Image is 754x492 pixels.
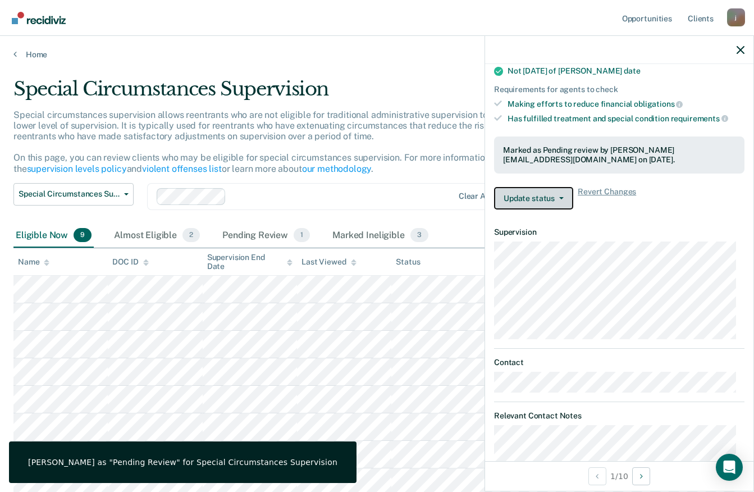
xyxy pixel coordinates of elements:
a: our methodology [302,163,372,174]
span: 3 [410,228,428,243]
span: 1 [294,228,310,243]
img: Recidiviz [12,12,66,24]
span: obligations [634,99,683,108]
span: requirements [671,114,728,123]
span: Revert Changes [578,187,636,209]
div: Marked as Pending review by [PERSON_NAME][EMAIL_ADDRESS][DOMAIN_NAME] on [DATE]. [503,145,735,165]
button: Next Opportunity [632,467,650,485]
span: Special Circumstances Supervision [19,189,120,199]
span: 9 [74,228,92,243]
div: j [727,8,745,26]
div: Not [DATE] of [PERSON_NAME] [508,66,744,76]
dt: Supervision [494,227,744,237]
button: Previous Opportunity [588,467,606,485]
p: Special circumstances supervision allows reentrants who are not eligible for traditional administ... [13,110,565,174]
button: Update status [494,187,573,209]
div: Pending Review [220,224,312,248]
a: supervision levels policy [27,163,127,174]
div: Eligible Now [13,224,94,248]
div: DOC ID [112,257,148,267]
div: Almost Eligible [112,224,202,248]
div: Open Intercom Messenger [716,454,743,481]
dt: Relevant Contact Notes [494,411,744,421]
a: Home [13,49,741,60]
span: date [624,66,640,75]
div: Name [18,257,49,267]
div: Supervision End Date [207,253,293,272]
div: Clear agents [459,192,506,201]
div: 1 / 10 [485,461,753,491]
div: Last Viewed [301,257,356,267]
div: Has fulfilled treatment and special condition [508,113,744,124]
div: [PERSON_NAME] as "Pending Review" for Special Circumstances Supervision [28,457,337,467]
div: Making efforts to reduce financial [508,99,744,109]
button: Profile dropdown button [727,8,745,26]
div: Marked Ineligible [330,224,431,248]
dt: Contact [494,358,744,367]
div: Special Circumstances Supervision [13,78,579,110]
div: Requirements for agents to check [494,85,744,94]
div: Status [396,257,420,267]
span: 2 [182,228,200,243]
a: violent offenses list [142,163,222,174]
